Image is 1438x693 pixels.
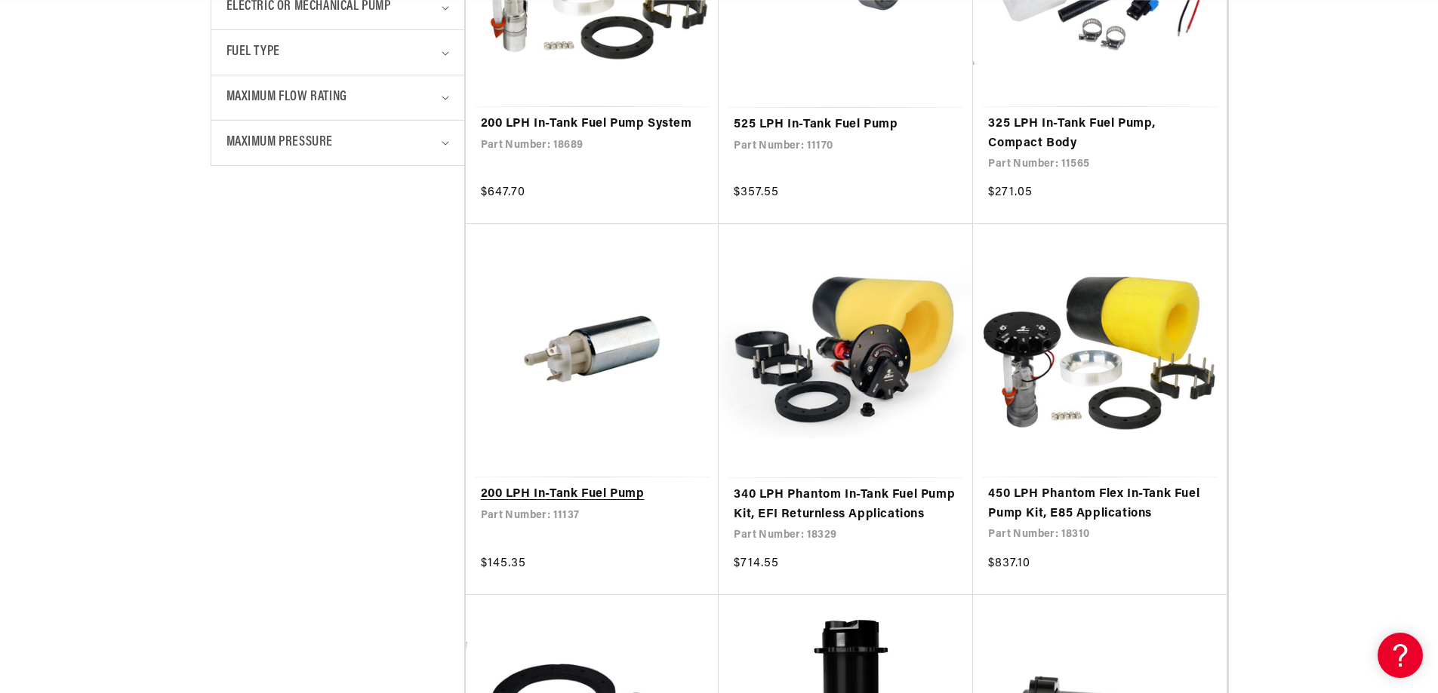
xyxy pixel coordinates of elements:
[734,486,958,524] a: 340 LPH Phantom In-Tank Fuel Pump Kit, EFI Returnless Applications
[226,75,449,120] summary: Maximum Flow Rating (0 selected)
[226,30,449,75] summary: Fuel Type (0 selected)
[226,41,280,63] span: Fuel Type
[988,115,1212,153] a: 325 LPH In-Tank Fuel Pump, Compact Body
[226,121,449,165] summary: Maximum Pressure (0 selected)
[226,87,347,109] span: Maximum Flow Rating
[734,115,958,135] a: 525 LPH In-Tank Fuel Pump
[481,115,704,134] a: 200 LPH In-Tank Fuel Pump System
[988,485,1212,523] a: 450 LPH Phantom Flex In-Tank Fuel Pump Kit, E85 Applications
[226,132,334,154] span: Maximum Pressure
[481,485,704,504] a: 200 LPH In-Tank Fuel Pump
